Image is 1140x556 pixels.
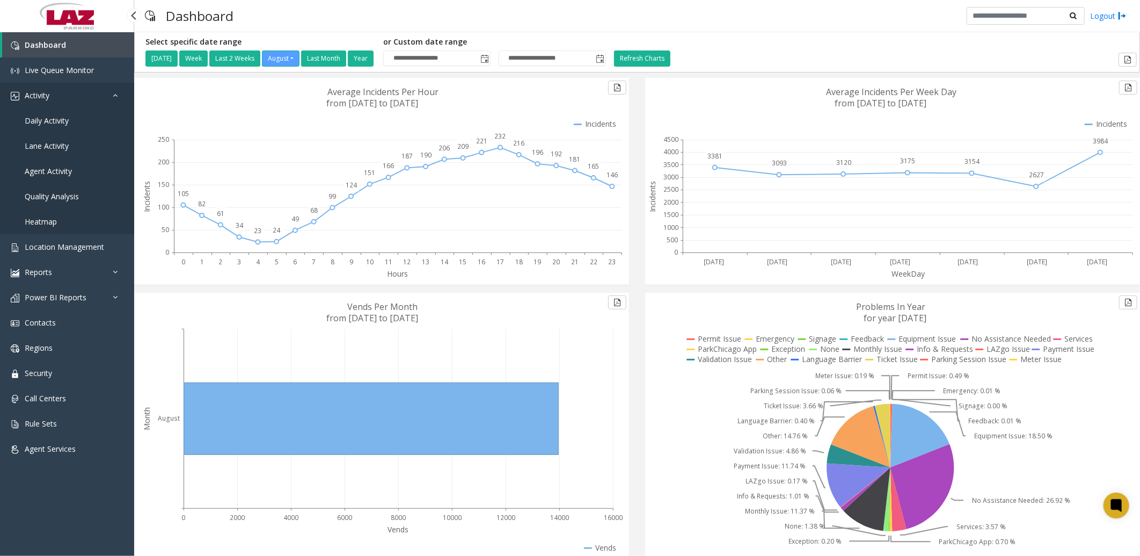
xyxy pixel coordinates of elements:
button: Export to pdf [608,81,626,95]
text: 216 [513,139,524,148]
text: [DATE] [1087,257,1107,266]
text: 17 [496,257,504,266]
text: Payment Issue: 11.74 % [734,461,806,471]
text: 192 [551,149,562,158]
text: 5 [275,257,279,266]
text: Signage: 0.00 % [959,401,1008,410]
text: 0 [165,248,169,257]
text: 166 [383,161,394,170]
img: 'icon' [11,269,19,277]
text: 4 [256,257,260,266]
text: Month [142,407,152,430]
text: 200 [158,157,169,167]
text: 3120 [836,158,851,167]
button: Export to pdf [1119,295,1137,309]
span: Activity [25,90,49,100]
span: Heatmap [25,216,57,227]
text: [DATE] [958,257,978,266]
text: 49 [291,214,299,223]
text: No Assistance Needed: 26.92 % [972,496,1070,505]
text: 8000 [391,513,406,522]
text: Vends [388,524,409,535]
text: from [DATE] to [DATE] [327,312,419,324]
text: Monthly Issue: 11.37 % [745,507,815,516]
text: No Assistance Needed [972,334,1051,344]
text: Ticket Issue: 3.66 % [764,401,823,410]
text: 3175 [901,156,916,165]
text: 0 [674,248,678,257]
text: 3000 [663,172,678,182]
text: 21 [571,257,579,266]
text: 3 [237,257,241,266]
text: 4000 [663,147,678,156]
img: 'icon' [11,67,19,75]
text: Info & Requests: 1.01 % [737,492,809,501]
text: Language Barrier [802,354,863,364]
text: 151 [364,168,375,177]
text: Incidents [142,181,152,212]
text: Hours [388,269,408,279]
h5: or Custom date range [383,38,606,47]
text: 6000 [338,513,353,522]
text: 22 [590,257,597,266]
text: 99 [328,192,336,201]
text: 3154 [964,157,980,166]
text: [DATE] [704,257,724,266]
img: 'icon' [11,395,19,403]
text: Average Incidents Per Hour [328,86,439,98]
button: Week [179,50,208,67]
button: Year [348,50,374,67]
text: 4000 [284,513,299,522]
text: Meter Issue: 0.19 % [815,371,875,380]
text: Average Incidents Per Week Day [826,86,956,98]
span: Regions [25,343,53,353]
text: 190 [420,150,432,160]
img: logout [1118,10,1127,21]
span: Lane Activity [25,141,69,151]
text: 0 [181,257,185,266]
text: Incidents [1096,119,1127,129]
text: [DATE] [1027,257,1047,266]
button: Export to pdf [608,295,626,309]
text: 2000 [663,198,678,207]
span: Quality Analysis [25,191,79,201]
text: 146 [606,170,618,179]
img: 'icon' [11,319,19,328]
text: Emergency: 0.01 % [944,386,1001,395]
h5: Select specific date range [145,38,375,47]
text: 3093 [772,158,787,168]
text: 3984 [1093,136,1109,146]
text: ParkChicago App [698,344,757,354]
text: Parking Session Issue [932,354,1007,364]
a: Dashboard [2,32,134,57]
text: 150 [158,180,169,189]
span: Location Management [25,242,104,252]
text: Permit Issue [698,334,742,344]
span: Toggle popup [594,51,605,66]
text: 181 [569,155,581,164]
text: 12 [403,257,411,266]
button: Last Month [301,50,346,67]
img: 'icon' [11,344,19,353]
text: 196 [532,148,543,157]
text: Ticket Issue [877,354,918,364]
text: 206 [439,143,450,153]
text: Emergency [756,334,795,344]
text: Vends Per Month [348,301,418,313]
text: Parking Session Issue: 0.06 % [750,386,842,395]
text: 50 [162,225,169,234]
text: LAZgo Issue: 0.17 % [746,476,808,486]
span: Contacts [25,317,56,328]
text: Meter Issue [1021,354,1062,364]
text: 1500 [663,210,678,219]
text: 19 [534,257,542,266]
img: 'icon' [11,420,19,429]
text: None: 1.38 % [785,522,825,531]
text: for year [DATE] [864,312,927,324]
text: Feedback [851,334,885,344]
text: 13 [422,257,429,266]
text: Payment Issue [1043,344,1095,354]
text: [DATE] [890,257,911,266]
span: Live Queue Monitor [25,65,94,75]
text: 14000 [550,513,569,522]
